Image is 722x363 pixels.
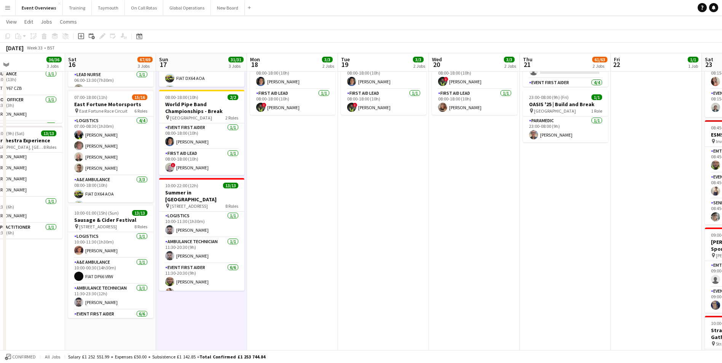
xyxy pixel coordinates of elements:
span: Comms [60,18,77,25]
a: Jobs [38,17,55,27]
a: View [3,17,20,27]
button: On Call Rotas [125,0,163,15]
button: Confirmed [4,353,37,361]
a: Comms [57,17,80,27]
div: Salary £1 252 551.99 + Expenses £50.00 + Subsistence £1 142.85 = [68,354,265,360]
div: BST [47,45,55,51]
span: Week 33 [25,45,44,51]
span: All jobs [43,354,62,360]
span: Confirmed [12,354,36,360]
button: Taymouth [92,0,125,15]
button: Training [63,0,92,15]
button: New Board [211,0,245,15]
span: Edit [24,18,33,25]
div: [DATE] [6,44,24,52]
span: Total Confirmed £1 253 744.84 [199,354,265,360]
span: View [6,18,17,25]
span: Jobs [41,18,52,25]
a: Edit [21,17,36,27]
button: Event Overviews [16,0,63,15]
button: Global Operations [163,0,211,15]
